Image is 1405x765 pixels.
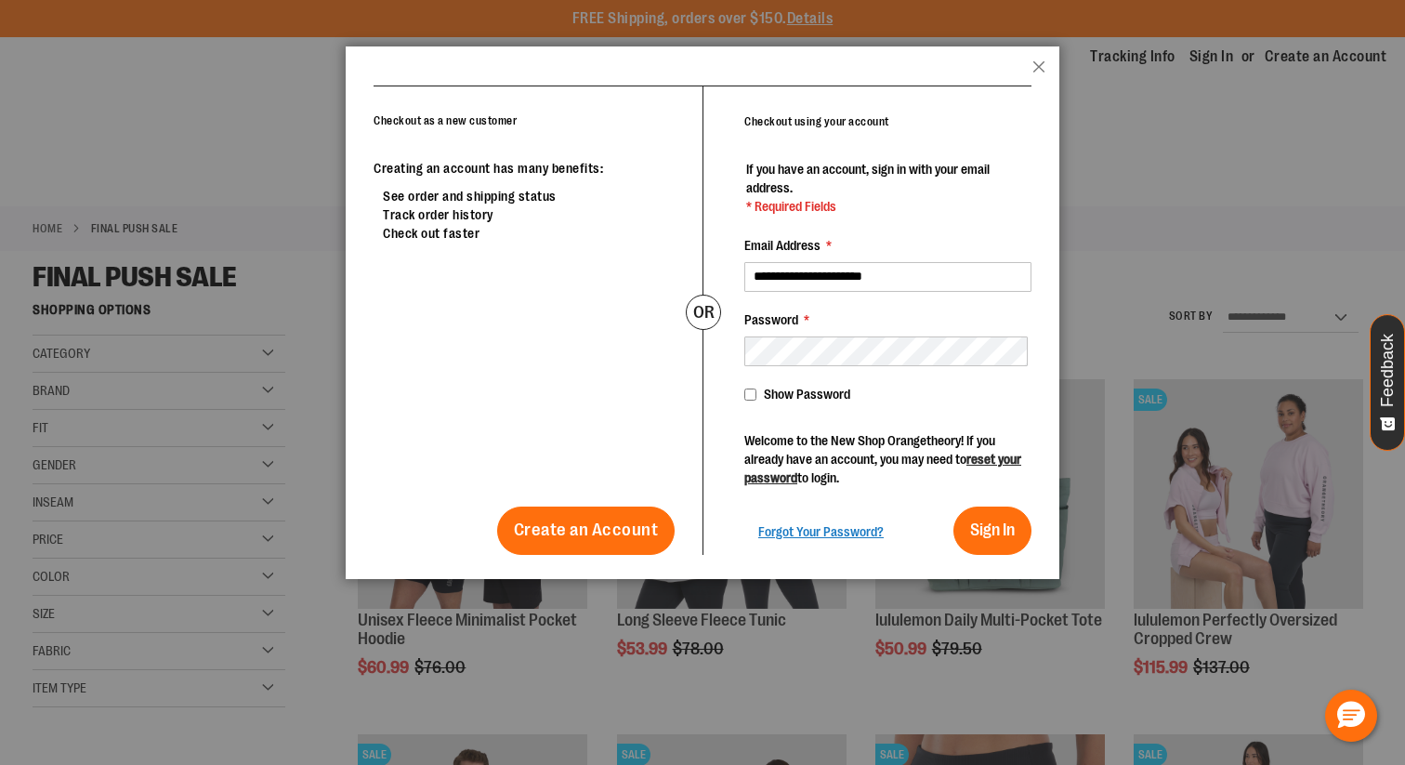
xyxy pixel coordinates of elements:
button: Hello, have a question? Let’s chat. [1325,690,1377,742]
a: Forgot Your Password? [758,522,884,541]
li: See order and shipping status [383,187,675,205]
button: Sign In [953,507,1031,555]
div: or [686,295,721,330]
span: Email Address [744,238,821,253]
strong: Checkout using your account [744,115,889,128]
span: Sign In [970,521,1015,539]
span: Password [744,312,798,327]
a: Create an Account [497,507,676,555]
li: Check out faster [383,224,675,243]
span: Feedback [1379,334,1397,407]
strong: Checkout as a new customer [374,114,517,127]
p: Creating an account has many benefits: [374,159,675,178]
span: If you have an account, sign in with your email address. [746,162,990,195]
li: Track order history [383,205,675,224]
span: Show Password [764,387,850,402]
a: reset your password [744,452,1021,485]
span: Forgot Your Password? [758,524,884,539]
p: Welcome to the New Shop Orangetheory! If you already have an account, you may need to to login. [744,431,1031,487]
button: Feedback - Show survey [1370,314,1405,451]
span: Create an Account [514,520,659,540]
span: * Required Fields [746,197,1030,216]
